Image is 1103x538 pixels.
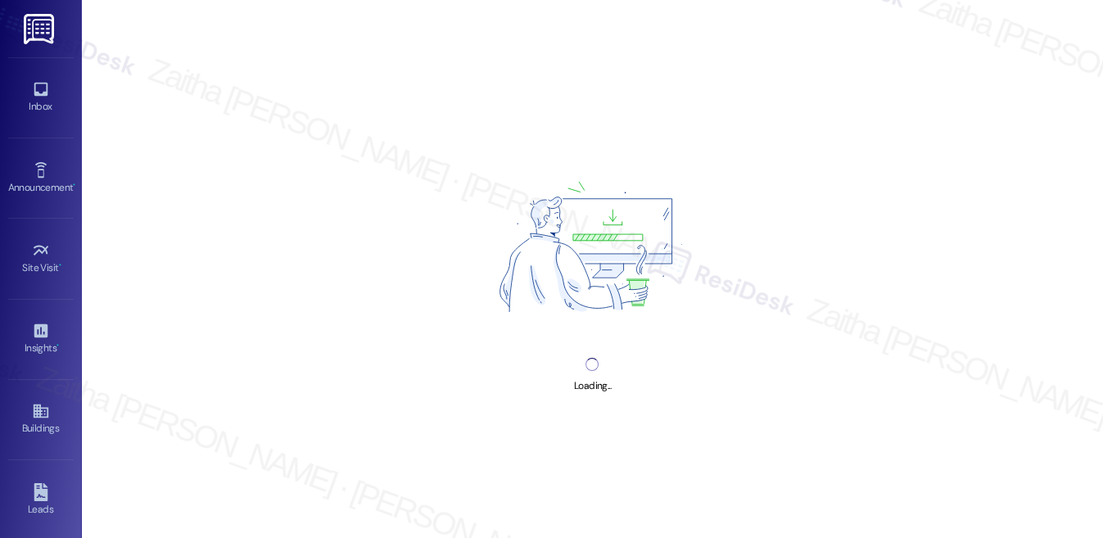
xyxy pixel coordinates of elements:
div: Loading... [574,378,611,395]
a: Inbox [8,75,74,120]
img: ResiDesk Logo [24,14,57,44]
a: Site Visit • [8,237,74,281]
a: Leads [8,478,74,522]
span: • [59,260,61,271]
a: Insights • [8,317,74,361]
a: Buildings [8,397,74,441]
span: • [73,179,75,191]
span: • [57,340,59,351]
